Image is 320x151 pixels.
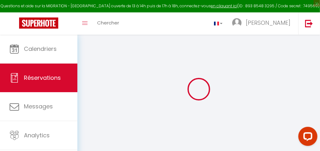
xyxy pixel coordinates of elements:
[232,18,242,28] img: ...
[19,17,58,29] img: Super Booking
[24,131,50,139] span: Analytics
[24,74,61,82] span: Réservations
[24,45,57,53] span: Calendriers
[97,19,119,26] span: Chercher
[305,19,313,27] img: logout
[24,102,53,110] span: Messages
[92,12,124,35] a: Chercher
[246,19,290,27] span: [PERSON_NAME]
[211,3,237,9] a: en cliquant ici
[227,12,298,35] a: ... [PERSON_NAME]
[293,124,320,151] iframe: LiveChat chat widget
